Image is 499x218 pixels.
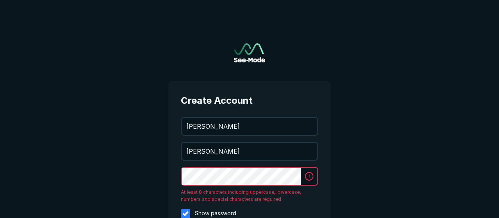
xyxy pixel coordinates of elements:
img: See-Mode Logo [234,43,265,62]
span: Create Account [181,94,318,108]
input: First name [182,118,317,135]
a: Go to sign in [234,43,265,62]
input: Last name [182,143,317,160]
span: At least 8 characters including uppercase, lowercase, numbers and special characters are required [181,189,318,203]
